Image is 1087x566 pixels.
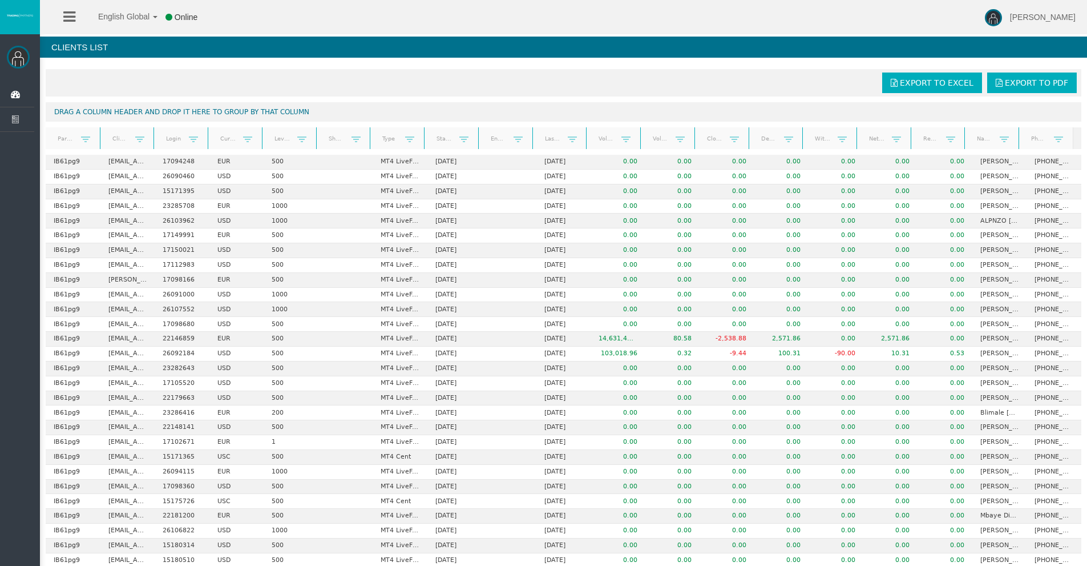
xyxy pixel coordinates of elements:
td: 0.00 [918,317,972,332]
td: MT4 LiveFloatingSpreadAccount [373,273,427,288]
td: 0.00 [754,228,809,243]
td: [DATE] [536,362,591,376]
td: 0.00 [591,362,645,376]
td: 17098166 [155,273,209,288]
td: 17105520 [155,376,209,391]
td: MT4 LiveFloatingSpreadAccount [373,317,427,332]
td: [PHONE_NUMBER] [1027,243,1081,258]
td: [EMAIL_ADDRESS][DOMAIN_NAME] [100,347,155,362]
span: [PERSON_NAME] [1010,13,1076,22]
td: 0.00 [809,273,863,288]
td: 0.00 [809,332,863,347]
a: End Date [483,131,514,146]
td: 0.00 [809,288,863,303]
td: MT4 LiveFloatingSpreadAccount [373,199,427,214]
td: 500 [264,258,318,273]
td: 17112983 [155,258,209,273]
td: 0.00 [918,243,972,258]
td: [DATE] [427,243,482,258]
td: [PHONE_NUMBER] [1027,170,1081,184]
a: Closed PNL [700,131,730,146]
td: 0.00 [863,155,918,170]
td: 0.00 [809,155,863,170]
td: 0.00 [591,184,645,199]
td: EUR [209,155,264,170]
td: MT4 LiveFloatingSpreadAccount [373,362,427,376]
td: 26103962 [155,214,209,228]
td: EUR [209,332,264,347]
td: [DATE] [536,228,591,243]
td: 0.00 [645,155,700,170]
td: [DATE] [427,332,482,347]
td: 0.00 [645,170,700,184]
td: [PERSON_NAME] [972,228,1027,243]
td: [EMAIL_ADDRESS][DOMAIN_NAME] [100,317,155,332]
a: Currency [213,131,244,146]
td: 0.53 [918,347,972,362]
td: [DATE] [427,376,482,391]
td: 0.00 [591,258,645,273]
td: IB61pg9 [46,362,100,376]
td: [DATE] [536,347,591,362]
td: [DATE] [427,214,482,228]
td: [EMAIL_ADDRESS][DOMAIN_NAME] [100,199,155,214]
a: Volume [592,131,622,146]
td: IB61pg9 [46,302,100,317]
td: [DATE] [536,214,591,228]
td: 0.00 [754,243,809,258]
a: Export to Excel [882,73,982,93]
td: 1000 [264,199,318,214]
td: 0.00 [918,302,972,317]
td: IB61pg9 [46,288,100,303]
td: [EMAIL_ADDRESS][DOMAIN_NAME] [100,155,155,170]
td: 2,571.86 [754,332,809,347]
td: [PERSON_NAME] [972,288,1027,303]
td: 0.00 [863,184,918,199]
td: [PHONE_NUMBER] [1027,155,1081,170]
td: 0.00 [645,214,700,228]
td: [DATE] [536,376,591,391]
td: [PERSON_NAME] [PERSON_NAME] [972,332,1027,347]
td: 0.00 [809,184,863,199]
td: IB61pg9 [46,258,100,273]
td: USD [209,317,264,332]
td: USD [209,288,264,303]
td: MT4 LiveFixedSpreadAccount [373,214,427,228]
td: 2,571.86 [863,332,918,347]
td: 0.00 [700,184,754,199]
td: 500 [264,317,318,332]
td: [EMAIL_ADDRESS][DOMAIN_NAME] [100,228,155,243]
td: 0.00 [863,228,918,243]
td: 0.00 [645,228,700,243]
td: 500 [264,273,318,288]
td: 0.00 [591,214,645,228]
td: 0.00 [918,170,972,184]
td: 26090460 [155,170,209,184]
a: Withdrawals [808,131,838,146]
td: 0.00 [591,273,645,288]
td: [PERSON_NAME][EMAIL_ADDRESS][PERSON_NAME][DOMAIN_NAME] [100,273,155,288]
td: [PHONE_NUMBER] [1027,376,1081,391]
td: [PERSON_NAME] [PERSON_NAME] [972,302,1027,317]
td: [PHONE_NUMBER] [1027,199,1081,214]
a: Type [375,131,406,146]
td: 0.00 [809,317,863,332]
td: -90.00 [809,347,863,362]
td: 500 [264,332,318,347]
a: Export to PDF [987,73,1077,93]
td: 0.00 [809,376,863,391]
td: 0.00 [700,214,754,228]
td: -2,538.88 [700,332,754,347]
td: 0.00 [754,184,809,199]
img: user-image [985,9,1002,26]
td: 17098680 [155,317,209,332]
td: 0.00 [754,199,809,214]
td: [EMAIL_ADDRESS][DOMAIN_NAME] [100,302,155,317]
td: [DATE] [427,302,482,317]
td: USD [209,376,264,391]
td: IB61pg9 [46,155,100,170]
td: [DATE] [427,184,482,199]
td: 0.00 [754,362,809,376]
td: USD [209,362,264,376]
td: 0.00 [918,273,972,288]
